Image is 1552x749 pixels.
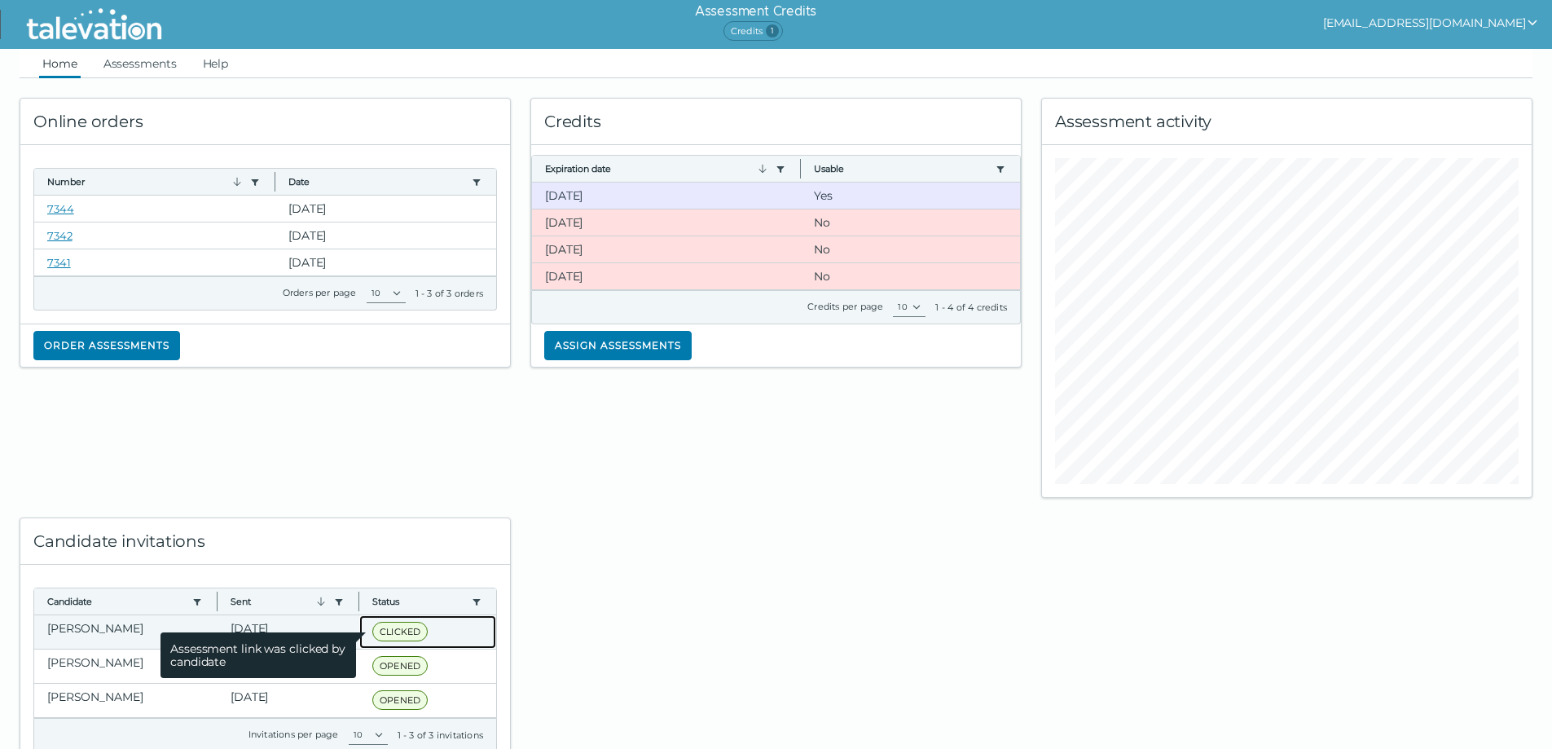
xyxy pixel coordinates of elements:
[212,584,222,619] button: Column resize handle
[218,684,359,717] clr-dg-cell: [DATE]
[372,690,428,710] span: OPENED
[34,684,218,717] clr-dg-cell: [PERSON_NAME]
[372,656,428,676] span: OPENED
[34,615,218,649] clr-dg-cell: [PERSON_NAME]
[283,287,357,298] label: Orders per page
[20,518,510,565] div: Candidate invitations
[47,175,244,188] button: Number
[47,202,74,215] a: 7344
[354,584,364,619] button: Column resize handle
[270,164,280,199] button: Column resize handle
[807,301,883,312] label: Credits per page
[47,595,186,608] button: Candidate
[795,151,806,186] button: Column resize handle
[801,209,1020,236] clr-dg-cell: No
[248,729,339,740] label: Invitations per page
[1042,99,1532,145] div: Assessment activity
[398,729,483,742] div: 1 - 3 of 3 invitations
[200,49,232,78] a: Help
[532,263,801,289] clr-dg-cell: [DATE]
[275,196,496,222] clr-dg-cell: [DATE]
[47,229,73,242] a: 7342
[231,595,328,608] button: Sent
[47,256,71,269] a: 7341
[275,222,496,249] clr-dg-cell: [DATE]
[372,622,428,641] span: CLICKED
[160,632,356,678] span: Assessment link was clicked by candidate
[545,162,769,175] button: Expiration date
[100,49,180,78] a: Assessments
[801,236,1020,262] clr-dg-cell: No
[415,287,483,300] div: 1 - 3 of 3 orders
[33,331,180,360] button: Order assessments
[288,175,465,188] button: Date
[695,2,816,21] h6: Assessment Credits
[20,4,169,45] img: Talevation_Logo_Transparent_white.png
[532,183,801,209] clr-dg-cell: [DATE]
[39,49,81,78] a: Home
[20,99,510,145] div: Online orders
[275,249,496,275] clr-dg-cell: [DATE]
[532,236,801,262] clr-dg-cell: [DATE]
[372,595,465,608] button: Status
[532,209,801,236] clr-dg-cell: [DATE]
[801,263,1020,289] clr-dg-cell: No
[766,24,779,37] span: 1
[1323,13,1539,33] button: show user actions
[544,331,692,360] button: Assign assessments
[801,183,1020,209] clr-dg-cell: Yes
[814,162,989,175] button: Usable
[34,650,218,683] clr-dg-cell: [PERSON_NAME]
[935,301,1007,314] div: 1 - 4 of 4 credits
[531,99,1021,145] div: Credits
[723,21,783,41] span: Credits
